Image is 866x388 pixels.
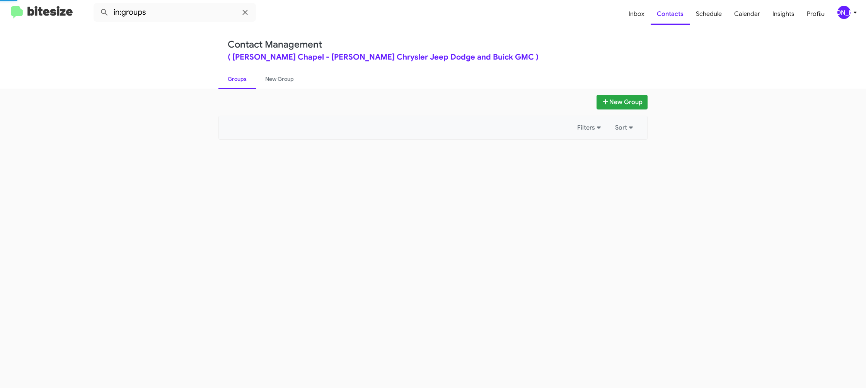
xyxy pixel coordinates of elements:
button: Filters [573,121,607,135]
input: Search [94,3,256,22]
a: Schedule [690,3,728,25]
a: New Group [256,69,303,89]
a: Contacts [651,3,690,25]
button: Sort [610,121,639,135]
div: [PERSON_NAME] [837,6,851,19]
a: Insights [766,3,801,25]
button: [PERSON_NAME] [831,6,857,19]
a: Groups [218,69,256,89]
button: New Group [597,95,648,109]
a: Profile [801,3,831,25]
a: Calendar [728,3,766,25]
div: ( [PERSON_NAME] Chapel - [PERSON_NAME] Chrysler Jeep Dodge and Buick GMC ) [228,53,638,61]
a: Inbox [622,3,651,25]
a: Contact Management [228,39,322,50]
